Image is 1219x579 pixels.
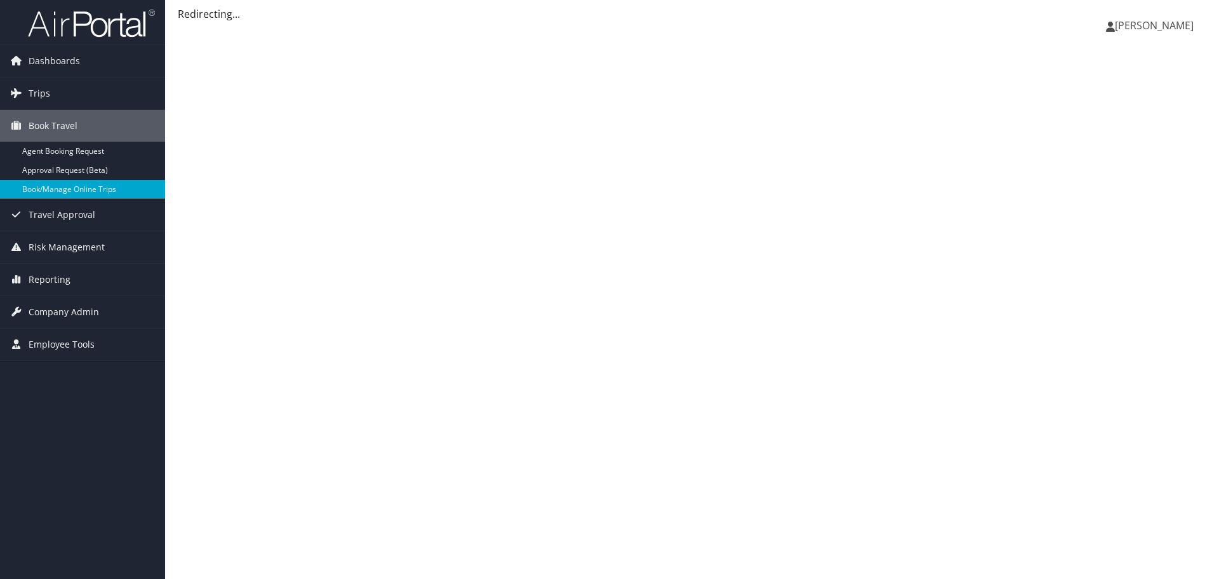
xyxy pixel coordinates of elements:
[29,45,80,77] span: Dashboards
[29,199,95,231] span: Travel Approval
[29,329,95,360] span: Employee Tools
[29,110,77,142] span: Book Travel
[1115,18,1194,32] span: [PERSON_NAME]
[29,296,99,328] span: Company Admin
[28,8,155,38] img: airportal-logo.png
[29,78,50,109] span: Trips
[1106,6,1206,44] a: [PERSON_NAME]
[29,264,70,296] span: Reporting
[29,231,105,263] span: Risk Management
[178,6,1206,22] div: Redirecting...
